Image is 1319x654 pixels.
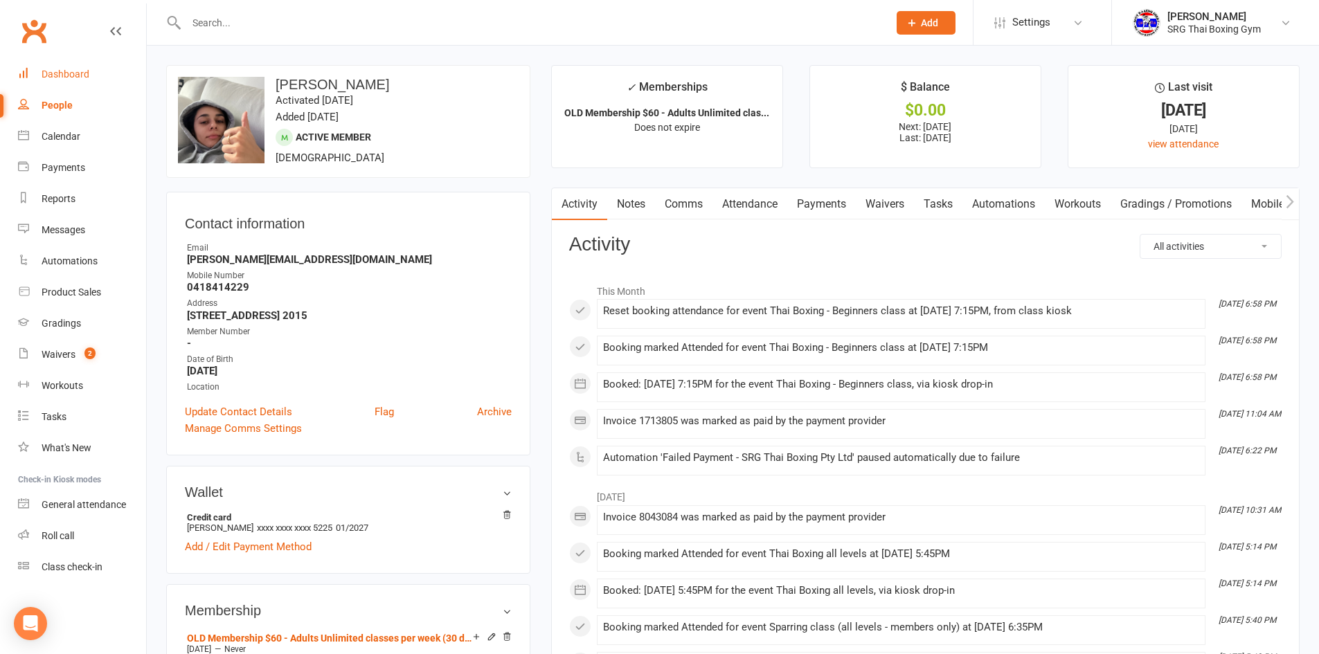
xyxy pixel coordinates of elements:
a: Tasks [18,401,146,433]
i: [DATE] 6:58 PM [1219,336,1276,345]
a: Flag [375,403,394,420]
div: $0.00 [823,103,1028,118]
div: Booked: [DATE] 7:15PM for the event Thai Boxing - Beginners class, via kiosk drop-in [603,379,1199,390]
div: Date of Birth [187,353,512,366]
a: Notes [607,188,655,220]
div: Workouts [42,380,83,391]
div: General attendance [42,499,126,510]
a: Reports [18,183,146,215]
img: image1740737016.png [178,77,264,163]
div: Location [187,381,512,394]
span: Does not expire [634,122,700,133]
i: [DATE] 5:14 PM [1219,542,1276,552]
div: Product Sales [42,287,101,298]
a: Manage Comms Settings [185,420,302,437]
a: Workouts [1045,188,1111,220]
h3: Activity [569,234,1282,255]
div: Invoice 8043084 was marked as paid by the payment provider [603,511,1199,523]
a: Comms [655,188,712,220]
a: Payments [18,152,146,183]
strong: Credit card [187,512,505,523]
strong: [DATE] [187,365,512,377]
div: Tasks [42,411,66,422]
div: [DATE] [1081,121,1286,136]
span: Never [224,644,246,654]
div: Waivers [42,349,75,360]
span: 2 [84,347,96,359]
div: Open Intercom Messenger [14,607,47,640]
i: [DATE] 6:58 PM [1219,372,1276,382]
i: [DATE] 5:14 PM [1219,579,1276,588]
strong: [STREET_ADDRESS] 2015 [187,309,512,322]
div: Payments [42,162,85,173]
div: Reset booking attendance for event Thai Boxing - Beginners class at [DATE] 7:15PM, from class kiosk [603,305,1199,317]
a: Messages [18,215,146,246]
div: [PERSON_NAME] [1167,10,1261,23]
a: Tasks [914,188,962,220]
i: [DATE] 6:22 PM [1219,446,1276,455]
span: [DATE] [187,644,211,654]
i: [DATE] 10:31 AM [1219,505,1281,515]
a: Waivers 2 [18,339,146,370]
a: Add / Edit Payment Method [185,538,312,555]
div: Class check-in [42,561,102,572]
a: Roll call [18,520,146,552]
a: General attendance kiosk mode [18,489,146,520]
a: Clubworx [17,14,51,48]
h3: Wallet [185,484,512,500]
div: What's New [42,442,91,453]
div: Booking marked Attended for event Sparring class (all levels - members only) at [DATE] 6:35PM [603,621,1199,633]
div: Booking marked Attended for event Thai Boxing all levels at [DATE] 5:45PM [603,548,1199,560]
a: What's New [18,433,146,464]
div: Reports [42,193,75,204]
div: Automation 'Failed Payment - SRG Thai Boxing Pty Ltd' paused automatically due to failure [603,452,1199,464]
div: Memberships [627,78,708,104]
time: Activated [DATE] [276,94,353,107]
div: Dashboard [42,69,89,80]
div: Booked: [DATE] 5:45PM for the event Thai Boxing all levels, via kiosk drop-in [603,585,1199,597]
div: Automations [42,255,98,266]
strong: OLD Membership $60 - Adults Unlimited clas... [564,107,769,118]
li: [PERSON_NAME] [185,510,512,535]
time: Added [DATE] [276,111,339,123]
li: This Month [569,277,1282,299]
a: Gradings [18,308,146,339]
a: Automations [18,246,146,277]
a: Calendar [18,121,146,152]
a: Update Contact Details [185,403,292,420]
p: Next: [DATE] Last: [DATE] [823,121,1028,143]
i: ✓ [627,81,636,94]
a: Activity [552,188,607,220]
div: Email [187,242,512,255]
div: SRG Thai Boxing Gym [1167,23,1261,35]
a: Payments [787,188,856,220]
h3: Membership [185,603,512,618]
i: [DATE] 5:40 PM [1219,615,1276,625]
div: Messages [42,224,85,235]
span: [DEMOGRAPHIC_DATA] [276,152,384,164]
i: [DATE] 11:04 AM [1219,409,1281,419]
strong: [PERSON_NAME][EMAIL_ADDRESS][DOMAIN_NAME] [187,253,512,266]
a: Workouts [18,370,146,401]
a: Dashboard [18,59,146,90]
div: Calendar [42,131,80,142]
div: $ Balance [901,78,950,103]
h3: [PERSON_NAME] [178,77,519,92]
a: Archive [477,403,512,420]
span: Add [921,17,938,28]
div: [DATE] [1081,103,1286,118]
a: Class kiosk mode [18,552,146,583]
div: Booking marked Attended for event Thai Boxing - Beginners class at [DATE] 7:15PM [603,342,1199,354]
div: Address [187,297,512,310]
a: Automations [962,188,1045,220]
a: Mobile App [1241,188,1316,220]
a: People [18,90,146,121]
button: Add [897,11,955,35]
input: Search... [182,13,879,33]
a: OLD Membership $60 - Adults Unlimited classes per week (30 days notice for any hold or cancellation) [187,633,473,644]
a: view attendance [1148,138,1219,149]
span: Settings [1012,7,1050,38]
span: Active member [296,131,371,143]
a: Waivers [856,188,914,220]
span: xxxx xxxx xxxx 5225 [257,523,332,533]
